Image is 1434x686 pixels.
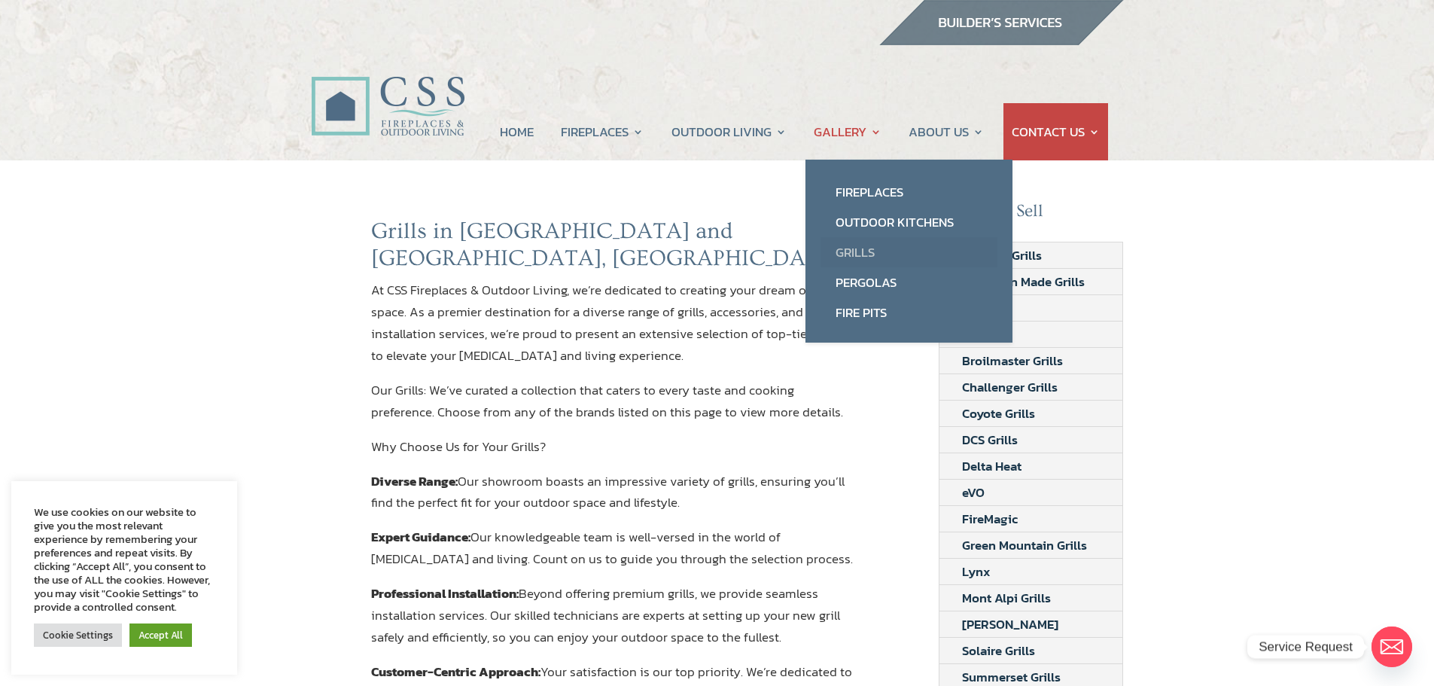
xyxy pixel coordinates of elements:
a: Solaire Grills [939,638,1058,663]
a: HOME [500,103,534,160]
a: Grills [821,237,997,267]
a: American Made Grills [939,269,1107,294]
a: FIREPLACES [561,103,644,160]
a: Accept All [129,623,192,647]
strong: Diverse Range: [371,471,458,491]
p: Beyond offering premium grills, we provide seamless installation services. Our skilled technician... [371,583,854,661]
p: Our knowledgeable team is well-versed in the world of [MEDICAL_DATA] and living. Count on us to g... [371,526,854,583]
a: Delta Heat [939,453,1044,479]
a: GALLERY [814,103,881,160]
a: Outdoor Kitchens [821,207,997,237]
a: Fireplaces [821,177,997,207]
p: At CSS Fireplaces & Outdoor Living, we’re dedicated to creating your dream outdoor space. As a pr... [371,279,854,380]
a: eVO [939,480,1007,505]
a: OUTDOOR LIVING [671,103,787,160]
a: Broilmaster Grills [939,348,1085,373]
p: Our Grills: We’ve curated a collection that caters to every taste and cooking preference. Choose ... [371,380,854,436]
a: DCS Grills [939,427,1040,453]
h2: Grills in [GEOGRAPHIC_DATA] and [GEOGRAPHIC_DATA], [GEOGRAPHIC_DATA] [371,218,854,279]
strong: Expert Guidance: [371,527,470,547]
strong: Customer-Centric Approach: [371,662,540,681]
img: CSS Fireplaces & Outdoor Living (Formerly Construction Solutions & Supply)- Jacksonville Ormond B... [311,35,464,144]
a: Challenger Grills [939,374,1080,400]
a: Cookie Settings [34,623,122,647]
strong: Professional Installation: [371,584,519,603]
h2: Grills We Sell [939,201,1124,230]
div: We use cookies on our website to give you the most relevant experience by remembering your prefer... [34,505,215,614]
a: [PERSON_NAME] [939,611,1081,637]
a: Coyote Grills [939,401,1058,426]
a: FireMagic [939,506,1040,532]
a: Fire Pits [821,297,997,328]
a: builder services construction supply [878,31,1124,50]
a: CONTACT US [1012,103,1100,160]
a: Pergolas [821,267,997,297]
a: ABOUT US [909,103,984,160]
a: Mont Alpi Grills [939,585,1073,611]
p: Why Choose Us for Your Grills? [371,436,854,471]
a: Email [1372,627,1412,667]
a: Green Mountain Grills [939,532,1110,558]
a: Lynx [939,559,1013,584]
p: Our showroom boasts an impressive variety of grills, ensuring you’ll find the perfect fit for you... [371,471,854,527]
